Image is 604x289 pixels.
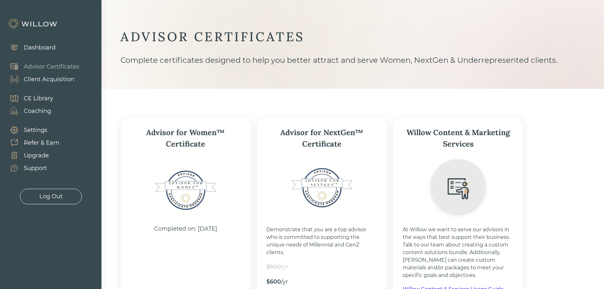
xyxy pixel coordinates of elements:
[266,226,377,256] div: Demonstrate that you are a top advisor who is committed to supporting the unique needs of Millenn...
[281,278,288,286] div: /yr
[24,139,59,147] div: Refer & Earn
[154,225,217,233] div: Completed on: [DATE]
[24,164,47,173] div: Support
[290,156,354,220] img: Certificate_Program_Badge_NextGen.png
[3,149,59,162] a: Upgrade
[24,151,49,160] div: Upgrade
[24,94,53,103] div: CE Library
[120,55,585,89] div: Complete certificates designed to help you better attract and serve Women, NextGen & Underreprese...
[120,29,585,45] div: ADVISOR CERTIFICATES
[24,43,55,52] div: Dashboard
[266,278,281,286] div: $600
[24,126,47,135] div: Settings
[403,127,514,150] div: Willow Content & Marketing Services
[266,263,281,271] div: $800
[3,73,79,86] a: Client Acquisition
[154,159,217,222] img: Advisor for Women™ Certificate Badge
[3,60,79,73] a: Advisor Certificates
[8,19,59,29] img: Willow
[130,127,241,150] div: Advisor for Women™ Certificate
[39,192,62,201] div: Log Out
[24,107,51,115] div: Coaching
[24,75,74,84] div: Client Acquisition
[3,41,55,54] a: Dashboard
[403,226,514,279] div: At Willow we want to serve our advisors in the ways that best support their business. Talk to our...
[3,136,59,149] a: Refer & Earn
[281,263,288,271] div: /yr
[3,92,53,105] a: CE Library
[3,124,59,136] a: Settings
[24,62,79,71] div: Advisor Certificates
[3,105,53,117] a: Coaching
[266,127,377,150] div: Advisor for NextGen™ Certificate
[426,156,490,220] img: willowContentIcon.png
